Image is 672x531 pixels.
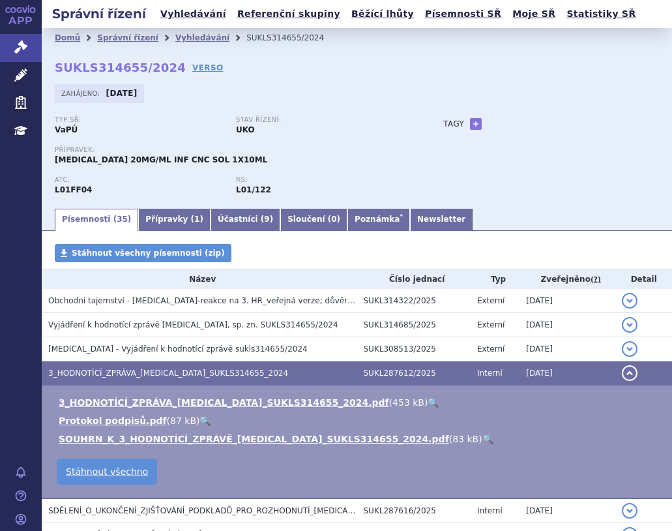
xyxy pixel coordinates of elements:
span: 83 kB [452,434,478,444]
span: Obchodní tajemství - Bavencio-reakce na 3. HR_veřejná verze; důvěrná verze SUKLS314655/2024 [48,296,461,305]
span: 453 kB [392,397,424,408]
td: SUKL287616/2025 [357,498,471,523]
a: VERSO [192,61,224,74]
span: Stáhnout všechny písemnosti (zip) [72,249,225,258]
li: ( ) [59,396,659,409]
p: Typ SŘ: [55,116,223,124]
a: Sloučení (0) [280,209,347,231]
td: [DATE] [519,312,615,337]
a: Newsletter [410,209,473,231]
a: Správní řízení [97,33,158,42]
span: Externí [477,296,504,305]
h2: Správní řízení [42,5,156,23]
td: SUKL314685/2025 [357,312,471,337]
span: 87 kB [170,416,196,426]
span: SDĚLENÍ_O_UKONČENÍ_ZJIŠŤOVÁNÍ_PODKLADŮ_PRO_ROZHODNUTÍ_BAVENCIO_SUKLS314655_2024 [48,506,462,515]
a: Poznámka* [347,209,410,231]
button: detail [622,293,637,309]
span: [MEDICAL_DATA] 20MG/ML INF CNC SOL 1X10ML [55,155,267,164]
p: Stav řízení: [236,116,404,124]
td: SUKL308513/2025 [357,337,471,361]
a: 🔍 [428,397,439,408]
strong: avelumab [236,185,271,194]
span: Interní [477,369,503,378]
a: Statistiky SŘ [562,5,639,23]
span: Externí [477,320,504,329]
button: detail [622,503,637,519]
a: Vyhledávání [156,5,230,23]
a: Vyhledávání [175,33,229,42]
button: detail [622,365,637,381]
td: SUKL287612/2025 [357,361,471,385]
button: detail [622,341,637,357]
a: Běžící lhůty [347,5,418,23]
span: BAVENCIO - Vyjádření k hodnotící zprávě sukls314655/2024 [48,344,308,354]
strong: AVELUMAB [55,185,92,194]
a: Protokol podpisů.pdf [59,416,167,426]
a: 🔍 [199,416,211,426]
a: 3_HODNOTÍCÍ_ZPRÁVA_[MEDICAL_DATA]_SUKLS314655_2024.pdf [59,397,389,408]
abbr: (?) [591,275,601,284]
button: detail [622,317,637,333]
p: RS: [236,176,404,184]
span: 35 [117,215,128,224]
span: 3_HODNOTÍCÍ_ZPRÁVA_BAVENCIO_SUKLS314655_2024 [48,369,288,378]
span: 0 [331,215,336,224]
td: [DATE] [519,361,615,385]
td: [DATE] [519,289,615,313]
td: SUKL314322/2025 [357,289,471,313]
a: Přípravky (1) [138,209,211,231]
td: [DATE] [519,337,615,361]
th: Typ [471,269,519,289]
span: 1 [194,215,199,224]
strong: [DATE] [106,89,138,98]
a: 🔍 [482,434,493,444]
strong: SUKLS314655/2024 [55,61,186,74]
a: Písemnosti (35) [55,209,138,231]
a: + [470,118,482,130]
span: Zahájeno: [61,88,102,99]
strong: UKO [236,125,255,134]
span: Externí [477,344,504,354]
h3: Tagy [443,116,464,132]
a: Moje SŘ [508,5,559,23]
td: [DATE] [519,498,615,523]
span: 9 [264,215,269,224]
a: Písemnosti SŘ [421,5,505,23]
p: Přípravek: [55,146,417,154]
li: SUKLS314655/2024 [246,28,341,48]
a: Domů [55,33,80,42]
a: Účastníci (9) [211,209,280,231]
a: Referenční skupiny [233,5,344,23]
th: Název [42,269,357,289]
a: Stáhnout všechno [57,459,157,485]
span: Vyjádření k hodnotící zprávě BAVENCIO, sp. zn. SUKLS314655/2024 [48,320,338,329]
li: ( ) [59,432,659,446]
span: Interní [477,506,503,515]
th: Číslo jednací [357,269,471,289]
a: SOUHRN_K_3_HODNOTÍCÍ_ZPRÁVĚ_[MEDICAL_DATA]_SUKLS314655_2024.pdf [59,434,449,444]
th: Detail [615,269,672,289]
li: ( ) [59,414,659,427]
th: Zveřejněno [519,269,615,289]
a: Stáhnout všechny písemnosti (zip) [55,244,231,262]
strong: VaPÚ [55,125,78,134]
p: ATC: [55,176,223,184]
